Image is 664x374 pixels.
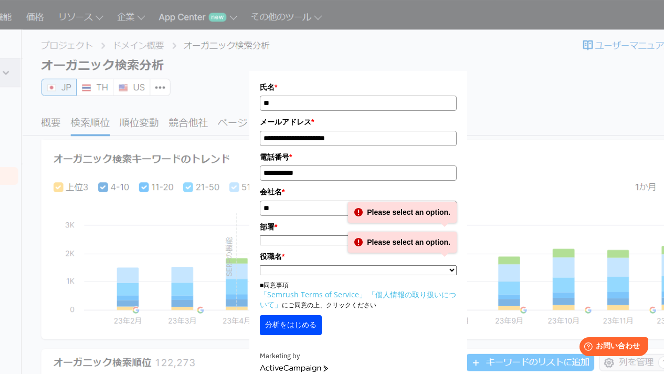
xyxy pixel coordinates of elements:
[348,202,457,223] div: Please select an option.
[571,333,652,362] iframe: Help widget launcher
[260,280,457,310] p: ■同意事項 にご同意の上、クリックください
[260,289,366,299] a: 「Semrush Terms of Service」
[260,81,457,93] label: 氏名
[260,315,322,335] button: 分析をはじめる
[260,186,457,198] label: 会社名
[260,221,457,233] label: 部署
[260,116,457,128] label: メールアドレス
[260,251,457,262] label: 役職名
[260,151,457,163] label: 電話番号
[260,289,456,309] a: 「個人情報の取り扱いについて」
[348,232,457,253] div: Please select an option.
[260,351,457,362] div: Marketing by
